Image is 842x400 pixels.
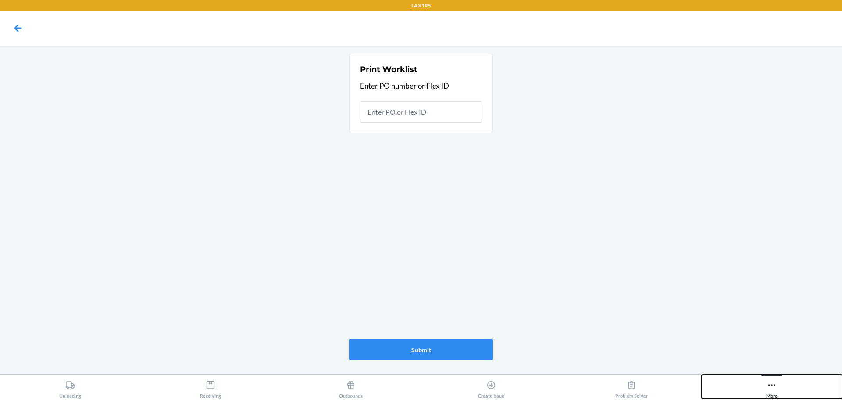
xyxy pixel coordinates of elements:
[766,377,778,399] div: More
[561,375,702,399] button: Problem Solver
[478,377,504,399] div: Create Issue
[360,101,482,123] input: Enter PO or Flex ID
[281,375,421,399] button: Outbounds
[411,2,431,10] p: LAX1RS
[421,375,561,399] button: Create Issue
[140,375,281,399] button: Receiving
[339,377,363,399] div: Outbounds
[349,339,493,360] button: Submit
[702,375,842,399] button: More
[615,377,648,399] div: Problem Solver
[360,80,482,92] p: Enter PO number or Flex ID
[59,377,81,399] div: Unloading
[200,377,221,399] div: Receiving
[360,64,417,75] h2: Print Worklist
